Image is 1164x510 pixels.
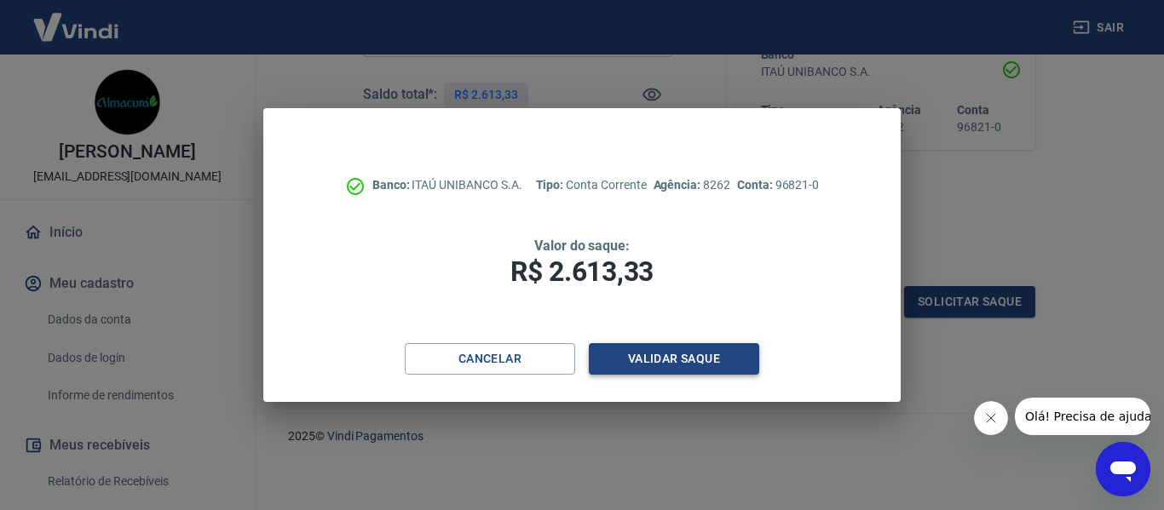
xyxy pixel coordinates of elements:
[510,255,654,288] span: R$ 2.613,33
[589,343,759,375] button: Validar saque
[372,178,412,192] span: Banco:
[372,176,522,194] p: ITAÚ UNIBANCO S.A.
[974,401,1008,435] iframe: Fechar mensagem
[654,176,730,194] p: 8262
[737,176,819,194] p: 96821-0
[1015,398,1150,435] iframe: Mensagem da empresa
[654,178,704,192] span: Agência:
[1096,442,1150,496] iframe: Botão para abrir a janela de mensagens
[405,343,575,375] button: Cancelar
[10,12,143,26] span: Olá! Precisa de ajuda?
[534,238,630,254] span: Valor do saque:
[536,178,567,192] span: Tipo:
[536,176,647,194] p: Conta Corrente
[737,178,775,192] span: Conta:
